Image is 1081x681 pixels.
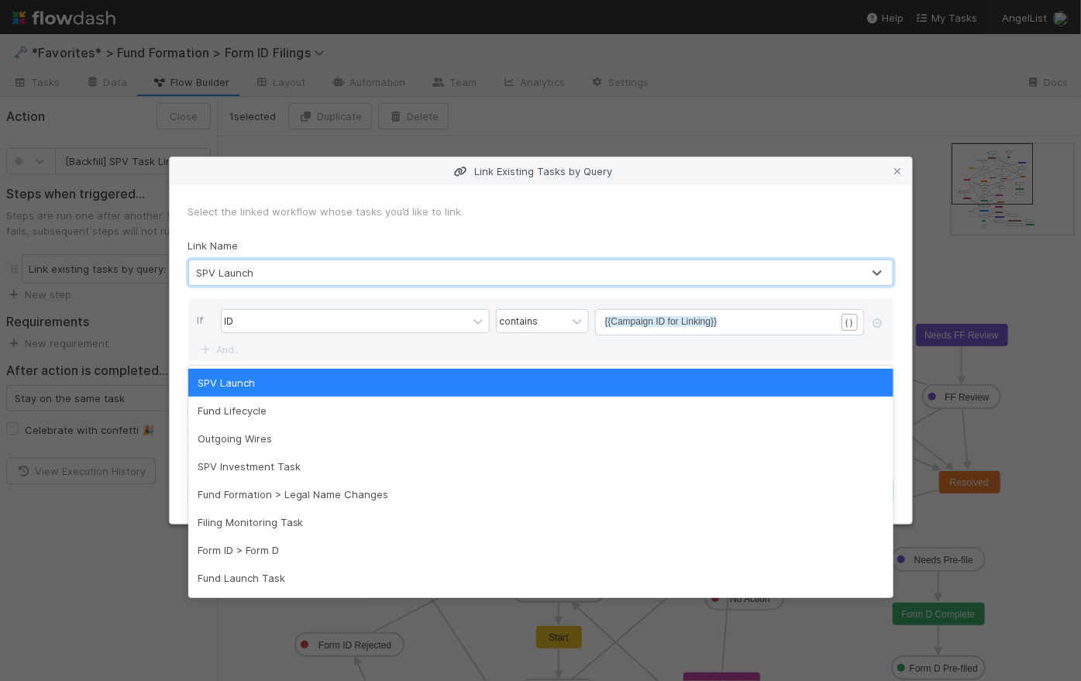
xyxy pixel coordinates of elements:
[188,508,893,536] div: Filing Monitoring Task
[500,314,539,328] div: contains
[188,397,893,425] div: Fund Lifecycle
[188,452,893,480] div: SPV Investment Task
[188,425,893,452] div: Outgoing Wires
[188,238,239,253] label: Link Name
[225,314,234,328] div: ID
[197,265,254,280] div: SPV Launch
[198,309,221,339] div: If
[188,369,893,397] div: SPV Launch
[188,536,893,564] div: Form ID > Form D
[198,339,246,361] a: And..
[188,592,893,620] div: Manual rFund Form ID Filing
[842,314,858,331] button: { }
[170,157,912,185] div: Link Existing Tasks by Query
[188,564,893,592] div: Fund Launch Task
[188,480,893,508] div: Fund Formation > Legal Name Changes
[605,316,718,327] span: {{Campaign ID for Linking}}
[188,204,893,219] div: Select the linked workflow whose tasks you’d like to link.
